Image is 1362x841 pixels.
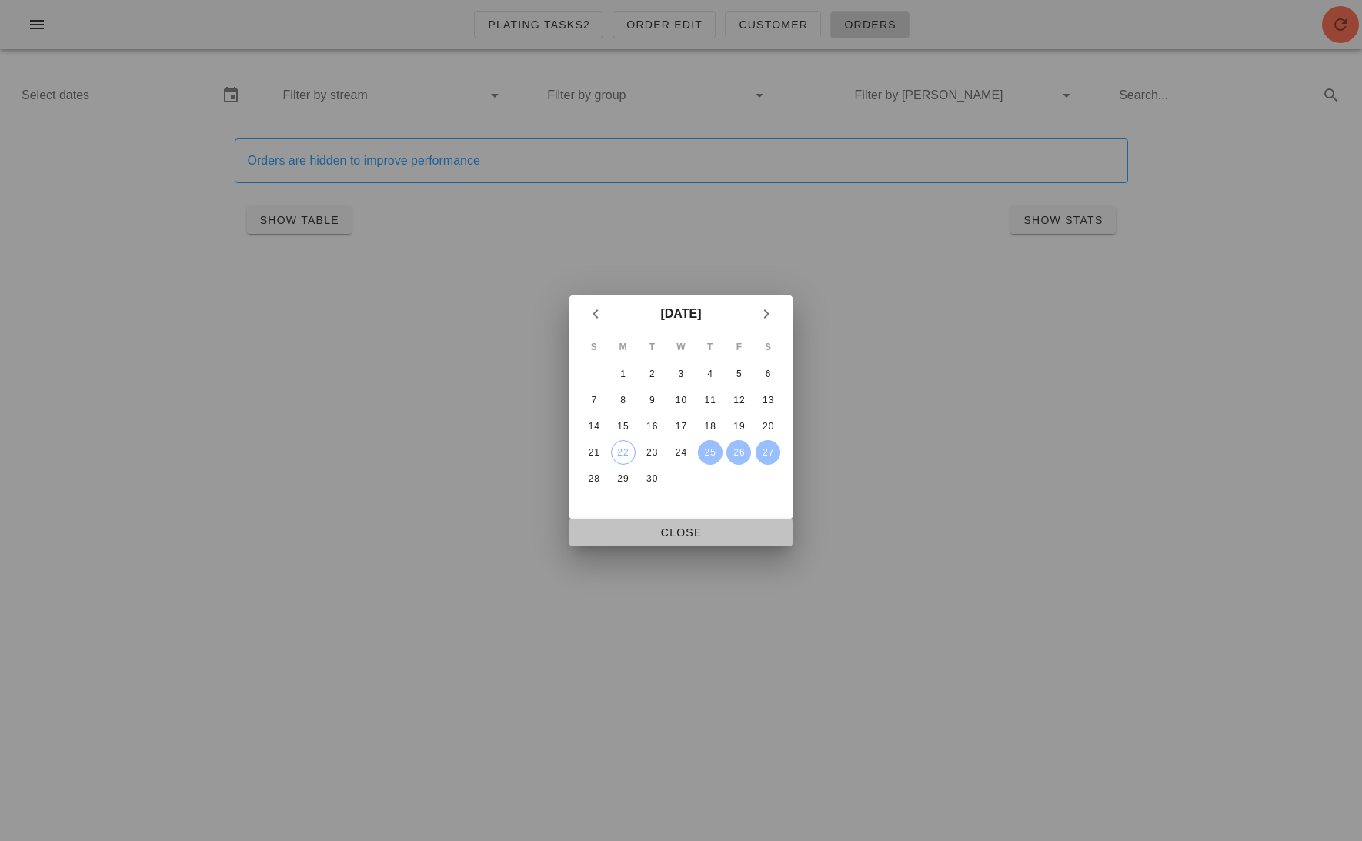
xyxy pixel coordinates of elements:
[582,473,606,484] div: 28
[756,414,780,439] button: 20
[611,440,636,465] button: 22
[611,421,636,432] div: 15
[639,421,664,432] div: 16
[726,414,751,439] button: 19
[726,440,751,465] button: 26
[582,414,606,439] button: 14
[639,440,664,465] button: 23
[582,300,609,328] button: Previous month
[669,421,693,432] div: 17
[580,334,608,360] th: S
[639,369,664,379] div: 2
[638,334,666,360] th: T
[611,395,636,405] div: 8
[582,466,606,491] button: 28
[611,362,636,386] button: 1
[726,362,751,386] button: 5
[698,362,723,386] button: 4
[698,395,723,405] div: 11
[611,388,636,412] button: 8
[698,414,723,439] button: 18
[639,388,664,412] button: 9
[698,388,723,412] button: 11
[582,395,606,405] div: 7
[639,414,664,439] button: 16
[726,421,751,432] div: 19
[726,388,751,412] button: 12
[698,369,723,379] div: 4
[753,300,780,328] button: Next month
[611,466,636,491] button: 29
[639,362,664,386] button: 2
[669,388,693,412] button: 10
[582,421,606,432] div: 14
[696,334,724,360] th: T
[698,421,723,432] div: 18
[669,414,693,439] button: 17
[669,362,693,386] button: 3
[582,447,606,458] div: 21
[609,334,637,360] th: M
[756,421,780,432] div: 20
[667,334,695,360] th: W
[698,440,723,465] button: 25
[669,447,693,458] div: 24
[582,526,780,539] span: Close
[726,395,751,405] div: 12
[582,388,606,412] button: 7
[756,395,780,405] div: 13
[756,440,780,465] button: 27
[698,447,723,458] div: 25
[756,369,780,379] div: 6
[726,369,751,379] div: 5
[639,395,664,405] div: 9
[639,447,664,458] div: 23
[611,369,636,379] div: 1
[726,447,751,458] div: 26
[756,388,780,412] button: 13
[726,334,753,360] th: F
[611,473,636,484] div: 29
[669,395,693,405] div: 10
[756,447,780,458] div: 27
[639,466,664,491] button: 30
[754,334,782,360] th: S
[582,440,606,465] button: 21
[669,440,693,465] button: 24
[756,362,780,386] button: 6
[654,299,707,329] button: [DATE]
[669,369,693,379] div: 3
[612,447,635,458] div: 22
[569,519,793,546] button: Close
[611,414,636,439] button: 15
[639,473,664,484] div: 30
